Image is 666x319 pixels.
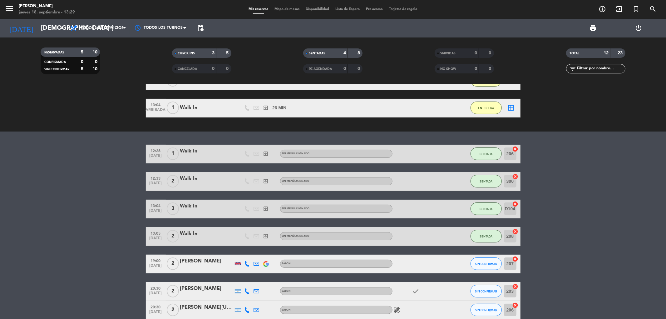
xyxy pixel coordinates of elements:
[148,291,164,298] span: [DATE]
[92,50,99,54] strong: 10
[148,229,164,237] span: 13:05
[512,302,519,308] i: cancel
[95,60,99,64] strong: 0
[282,262,291,265] span: SALON
[480,207,492,211] span: SENTADA
[19,3,75,9] div: [PERSON_NAME]
[332,7,363,11] span: Lista de Espera
[5,21,38,35] i: [DATE]
[343,51,346,55] strong: 4
[393,306,401,314] i: healing
[471,285,502,297] button: SIN CONFIRMAR
[471,102,502,114] button: EN ESPERA
[167,147,179,160] span: 1
[148,303,164,310] span: 20:30
[471,175,502,187] button: SENTADA
[480,235,492,238] span: SENTADA
[180,285,233,293] div: [PERSON_NAME]
[635,24,642,32] i: power_settings_new
[263,206,269,212] i: exit_to_app
[263,233,269,239] i: exit_to_app
[471,257,502,270] button: SIN CONFIRMAR
[167,304,179,316] span: 2
[148,108,164,115] span: ARRIBADA
[512,283,519,290] i: cancel
[632,5,640,13] i: turned_in_not
[649,5,657,13] i: search
[282,207,310,210] span: Sin menú asignado
[180,202,233,210] div: Walk In
[282,152,310,155] span: Sin menú asignado
[358,51,361,55] strong: 8
[271,7,303,11] span: Mapa de mesas
[180,230,233,238] div: Walk In
[148,264,164,271] span: [DATE]
[475,51,477,55] strong: 0
[44,61,66,64] span: CONFIRMADA
[58,24,66,32] i: arrow_drop_down
[412,287,420,295] i: check
[167,285,179,297] span: 2
[180,175,233,183] div: Walk In
[475,308,497,312] span: SIN CONFIRMAR
[180,257,233,265] div: [PERSON_NAME]
[303,7,332,11] span: Disponibilidad
[245,7,271,11] span: Mis reservas
[148,236,164,243] span: [DATE]
[5,4,14,15] button: menu
[507,104,515,112] i: border_all
[475,262,497,266] span: SIN CONFIRMAR
[92,67,99,71] strong: 10
[272,104,286,112] span: 26 MIN
[212,67,215,71] strong: 0
[167,202,179,215] span: 3
[604,51,609,55] strong: 12
[180,104,233,112] div: Walk In
[148,154,164,161] span: [DATE]
[212,51,215,55] strong: 3
[471,230,502,242] button: SENTADA
[167,257,179,270] span: 2
[343,67,346,71] strong: 0
[148,310,164,317] span: [DATE]
[148,174,164,182] span: 12:33
[81,26,124,30] span: Todos los servicios
[148,284,164,292] span: 20:30
[263,151,269,157] i: exit_to_app
[282,309,291,311] span: SALON
[512,228,519,235] i: cancel
[226,67,230,71] strong: 0
[44,51,64,54] span: RESERVADAS
[475,67,477,71] strong: 0
[282,180,310,182] span: Sin menú asignado
[5,4,14,13] i: menu
[148,202,164,209] span: 13:04
[178,52,195,55] span: CHECK INS
[440,67,456,71] span: NO SHOW
[512,173,519,180] i: cancel
[197,24,204,32] span: pending_actions
[480,152,492,156] span: SENTADA
[577,65,625,72] input: Filtrar por nombre...
[475,290,497,293] span: SIN CONFIRMAR
[512,201,519,207] i: cancel
[480,180,492,183] span: SENTADA
[471,202,502,215] button: SENTADA
[512,256,519,262] i: cancel
[616,19,661,37] div: LOG OUT
[148,101,164,108] span: 13:04
[309,67,332,71] span: RE AGENDADA
[569,65,577,72] i: filter_list
[167,102,179,114] span: 1
[358,67,361,71] strong: 0
[386,7,421,11] span: Tarjetas de regalo
[478,106,494,110] span: EN ESPERA
[615,5,623,13] i: exit_to_app
[81,50,83,54] strong: 5
[590,24,597,32] span: print
[19,9,75,16] div: jueves 18. septiembre - 13:29
[282,235,310,237] span: Sin menú asignado
[282,290,291,292] span: SALON
[167,175,179,187] span: 2
[226,51,230,55] strong: 5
